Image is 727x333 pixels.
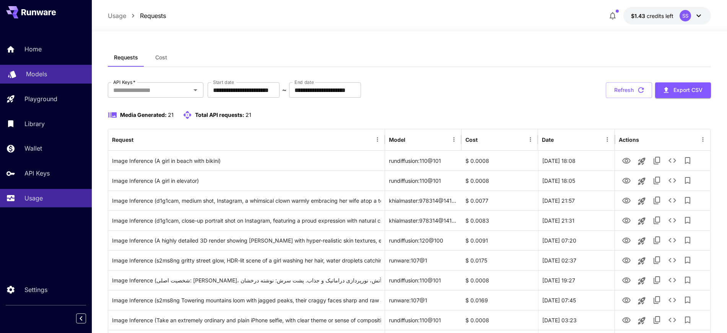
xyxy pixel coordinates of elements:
[634,174,649,189] button: Launch in playground
[538,210,615,230] div: 29 Sep, 2025 21:31
[108,11,126,20] p: Usage
[406,134,417,145] button: Sort
[140,11,166,20] a: Requests
[680,292,695,308] button: Add to library
[634,293,649,308] button: Launch in playground
[555,134,565,145] button: Sort
[634,253,649,269] button: Launch in playground
[602,134,613,145] button: Menu
[649,272,665,288] button: Copy TaskUUID
[634,273,649,289] button: Launch in playground
[538,310,615,330] div: 27 Sep, 2025 03:23
[112,171,381,190] div: Click to copy prompt
[647,13,673,19] span: credits left
[385,310,462,330] div: rundiffusion:110@101
[462,190,538,210] div: $ 0.0077
[606,82,652,98] button: Refresh
[665,153,680,168] button: See details
[538,270,615,290] div: 27 Sep, 2025 19:27
[619,153,634,168] button: View
[112,136,133,143] div: Request
[665,173,680,188] button: See details
[462,230,538,250] div: $ 0.0091
[24,194,43,203] p: Usage
[619,212,634,228] button: View
[665,272,680,288] button: See details
[680,153,695,168] button: Add to library
[634,313,649,328] button: Launch in playground
[389,136,405,143] div: Model
[112,290,381,310] div: Click to copy prompt
[462,151,538,171] div: $ 0.0008
[680,312,695,328] button: Add to library
[631,12,673,20] div: $1.43418
[155,54,167,61] span: Cost
[680,272,695,288] button: Add to library
[680,253,695,268] button: Add to library
[108,11,166,20] nav: breadcrumb
[680,193,695,208] button: Add to library
[462,270,538,290] div: $ 0.0008
[462,310,538,330] div: $ 0.0008
[24,44,42,54] p: Home
[649,292,665,308] button: Copy TaskUUID
[113,79,135,85] label: API Keys
[680,233,695,248] button: Add to library
[634,194,649,209] button: Launch in playground
[619,136,639,143] div: Actions
[619,252,634,268] button: View
[462,210,538,230] div: $ 0.0083
[619,232,634,248] button: View
[190,85,201,95] button: Open
[385,290,462,310] div: runware:107@1
[634,233,649,249] button: Launch in playground
[195,112,244,118] span: Total API requests:
[665,213,680,228] button: See details
[76,313,86,323] button: Collapse sidebar
[665,193,680,208] button: See details
[665,312,680,328] button: See details
[698,134,708,145] button: Menu
[631,13,647,19] span: $1.43
[538,190,615,210] div: 29 Sep, 2025 21:57
[26,69,47,79] p: Models
[655,82,711,98] button: Export CSV
[649,193,665,208] button: Copy TaskUUID
[168,112,174,118] span: 21
[282,85,286,95] p: ~
[24,144,42,153] p: Wallet
[112,271,381,290] div: Click to copy prompt
[462,171,538,190] div: $ 0.0008
[538,230,615,250] div: 29 Sep, 2025 07:20
[82,312,92,325] div: Collapse sidebar
[619,192,634,208] button: View
[462,250,538,270] div: $ 0.0175
[619,312,634,328] button: View
[623,7,711,25] button: $1.43418SS
[112,231,381,250] div: Click to copy prompt
[525,134,536,145] button: Menu
[680,10,691,21] div: SS
[634,213,649,229] button: Launch in playground
[385,250,462,270] div: runware:107@1
[385,270,462,290] div: rundiffusion:110@101
[649,153,665,168] button: Copy TaskUUID
[112,251,381,270] div: Click to copy prompt
[112,211,381,230] div: Click to copy prompt
[385,171,462,190] div: rundiffusion:110@101
[680,213,695,228] button: Add to library
[372,134,383,145] button: Menu
[449,134,459,145] button: Menu
[619,292,634,308] button: View
[665,292,680,308] button: See details
[634,154,649,169] button: Launch in playground
[680,173,695,188] button: Add to library
[385,190,462,210] div: khialmaster:978314@1413133
[649,213,665,228] button: Copy TaskUUID
[665,233,680,248] button: See details
[24,285,47,294] p: Settings
[465,136,478,143] div: Cost
[24,94,57,103] p: Playground
[542,136,554,143] div: Date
